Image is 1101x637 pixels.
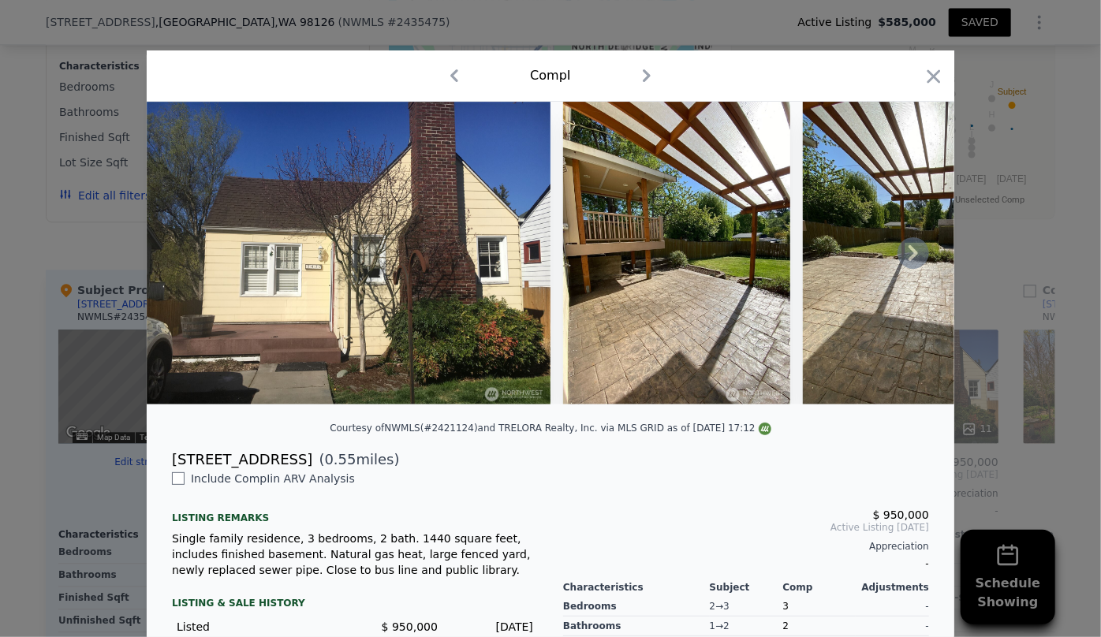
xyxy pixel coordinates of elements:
div: Bathrooms [563,617,710,636]
div: Comp I [530,66,570,85]
div: Listing remarks [172,499,538,524]
div: Courtesy of NWMLS (#2421124) and TRELORA Realty, Inc. via MLS GRID as of [DATE] 17:12 [330,423,771,434]
div: [STREET_ADDRESS] [172,449,312,471]
div: Subject [710,581,783,594]
span: Active Listing [DATE] [563,521,929,534]
div: 1 → 2 [710,617,783,636]
div: 2 [782,617,856,636]
img: NWMLS Logo [759,423,771,435]
img: Property Img [803,102,1030,404]
div: 2 → 3 [710,597,783,617]
img: Property Img [147,102,550,404]
div: Bedrooms [563,597,710,617]
span: 0.55 [325,451,356,468]
span: 3 [782,601,789,612]
span: $ 950,000 [873,508,929,521]
span: Include Comp I in ARV Analysis [185,472,361,485]
div: Characteristics [563,581,710,594]
img: Property Img [563,102,790,404]
div: - [856,617,929,636]
div: Adjustments [856,581,929,594]
span: ( miles) [312,449,399,471]
div: Single family residence, 3 bedrooms, 2 bath. 1440 square feet, includes finished basement. Natura... [172,531,538,578]
div: Appreciation [563,540,929,553]
div: Listed [177,619,342,635]
div: LISTING & SALE HISTORY [172,597,538,613]
div: - [856,597,929,617]
div: Comp [782,581,856,594]
span: $ 950,000 [382,620,438,633]
div: [DATE] [450,619,533,635]
div: - [563,553,929,575]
